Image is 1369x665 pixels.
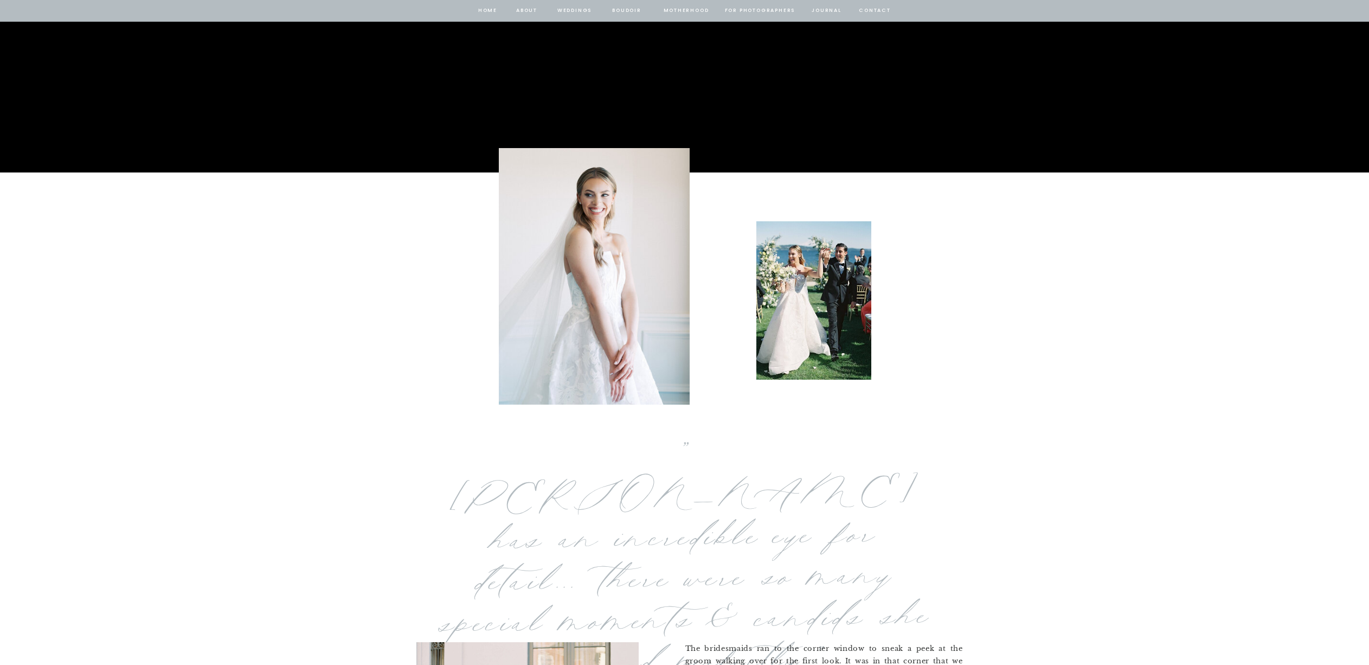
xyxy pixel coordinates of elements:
a: contact [858,6,892,16]
p: "[PERSON_NAME] has an incredible eye for detail... there were so many special moments & candids s... [436,444,933,567]
a: Weddings [556,6,593,16]
a: BOUDOIR [612,6,642,16]
a: home [478,6,498,16]
a: Motherhood [664,6,709,16]
a: journal [810,6,844,16]
a: about [516,6,538,16]
a: for photographers [725,6,795,16]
